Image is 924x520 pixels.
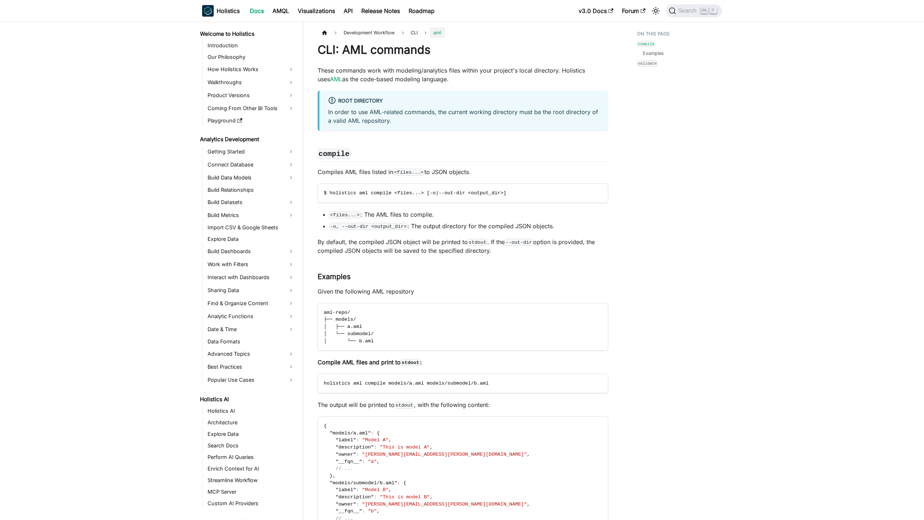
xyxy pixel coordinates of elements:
code: <files...> [329,211,361,218]
span: , [430,494,433,500]
span: "description" [336,494,374,500]
span: "This is model A" [380,445,430,450]
a: Playground [205,116,297,126]
a: AML [330,75,342,83]
a: Build Dashboards [205,246,297,257]
span: ├── models/ [324,317,356,322]
span: , [527,452,530,457]
p: Given the following AML repository [318,287,608,296]
a: Architecture [205,417,297,428]
a: How Holistics Works [205,64,297,75]
a: Product Versions [205,90,297,101]
a: HolisticsHolistics [202,5,240,17]
span: Development Workflow [340,27,398,38]
span: , [527,502,530,507]
span: , [377,508,380,514]
span: $ holistics aml compile <files...> [-o|--out-dir <output_dir>] [324,190,506,196]
code: stdout [468,239,487,246]
a: Streamline Workflow [205,475,297,485]
span: : [374,494,377,500]
a: compile [637,40,655,47]
a: Import CSV & Google Sheets [205,222,297,233]
code: stdout [395,402,414,409]
p: These commands work with modeling/analytics files within your project's local directory. Holistic... [318,66,608,83]
a: Find & Organize Content [205,298,297,309]
a: Explore Data [205,429,297,439]
a: Build Datasets [205,196,297,208]
code: --out-dir [505,239,533,246]
span: "This is model B" [380,494,430,500]
span: "b" [368,508,376,514]
a: Interact with Dashboards [205,272,297,283]
img: Holistics [202,5,214,17]
span: : [356,502,359,507]
a: Getting Started [205,146,297,157]
a: Release Notes [357,5,404,17]
a: Examples [643,50,664,57]
span: "owner" [336,452,356,457]
a: Coming From Other BI Tools [205,103,297,114]
span: "__fqn__" [336,508,362,514]
a: Best Practices [205,361,297,373]
span: │ └── b.aml [324,338,374,344]
h1: CLI: AML commands [318,43,608,57]
a: Perform AI Queries [205,452,297,462]
span: : [356,487,359,493]
a: Our Philosophy [205,52,297,62]
span: "__fqn__" [336,459,362,464]
a: Welcome to Holistics [198,29,297,39]
p: In order to use AML-related commands, the current working directory must be the root directory of... [328,108,600,125]
span: Search [676,8,701,14]
a: Advanced Topics [205,348,297,360]
a: Visualizations [293,5,339,17]
a: MCP Server [205,487,297,497]
a: Introduction [205,40,297,51]
a: Holistics AI [205,406,297,416]
p: Compiles AML files listed in to JSON objects. [318,168,608,176]
span: │ └── submodel/ [324,331,374,337]
a: Search Docs [205,441,297,451]
a: Home page [318,27,331,38]
a: Date & Time [205,324,297,335]
a: Custom AI Providers [205,498,297,508]
span: // ... [336,466,353,471]
strong: Compile AML files and print to : [318,359,422,366]
span: "[PERSON_NAME][EMAIL_ADDRESS][PERSON_NAME][DOMAIN_NAME]" [362,452,527,457]
span: { [324,423,327,429]
span: "label" [336,437,356,443]
a: validate [637,60,658,67]
a: Analytics Development [198,134,297,144]
span: CLI [411,30,418,35]
a: Analytic Functions [205,311,297,322]
span: "Model A" [362,437,388,443]
span: : [362,508,365,514]
a: API [339,5,357,17]
code: -o, --out-dir <output_dir> [329,223,407,230]
span: "owner" [336,502,356,507]
nav: Docs sidebar [195,22,303,520]
a: Roadmap [404,5,439,17]
a: Work with Filters [205,259,297,270]
span: holistics aml compile models/a.aml models/submodel/b.aml [324,381,489,386]
span: │ ├── a.aml [324,324,362,329]
button: Search (Ctrl+K) [666,4,722,17]
p: The output will be printed to , with the following content: [318,400,608,409]
span: "description" [336,445,374,450]
span: : [356,437,359,443]
button: Switch between dark and light mode (currently light mode) [650,5,662,17]
a: v3.0 Docs [574,5,618,17]
span: aml-repo/ [324,310,350,315]
a: Forum [618,5,650,17]
li: : The output directory for the compiled JSON objects. [329,222,608,230]
a: AMQL [268,5,293,17]
b: Holistics [217,6,240,15]
code: compile [637,41,655,47]
span: } [330,473,332,478]
code: <files...> [393,169,424,176]
span: "a" [368,459,376,464]
a: Sharing Data [205,285,297,296]
a: Data Formats [205,337,297,347]
a: Docs [245,5,268,17]
span: : [397,480,400,486]
span: { [377,430,380,436]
